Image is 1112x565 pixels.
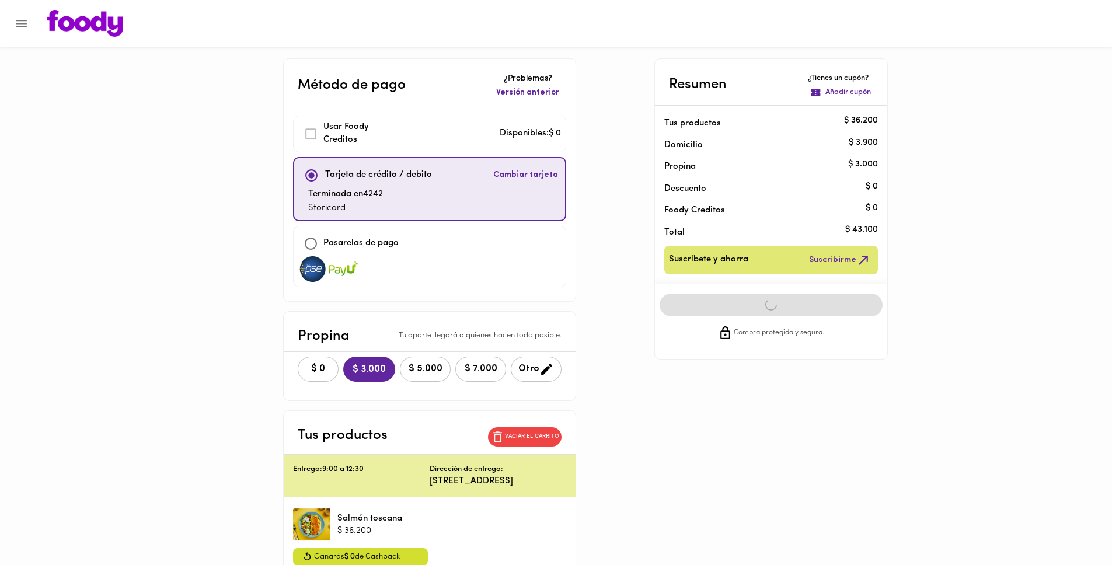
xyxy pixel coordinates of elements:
p: Tu aporte llegará a quienes hacen todo posible. [399,330,562,341]
button: Añadir cupón [808,85,873,100]
p: Foody Creditos [664,204,859,217]
button: Otro [511,357,562,382]
p: [STREET_ADDRESS] [430,475,566,487]
p: $ 0 [866,180,878,193]
p: Propina [298,326,350,347]
button: Cambiar tarjeta [491,163,560,188]
p: $ 36.200 [337,525,402,537]
button: Vaciar el carrito [488,427,562,447]
p: Propina [664,161,859,173]
p: Método de pago [298,75,406,96]
span: Suscribirme [809,253,871,267]
span: $ 7.000 [463,364,499,375]
p: Tus productos [664,117,859,130]
p: Terminada en 4242 [308,188,383,201]
p: Tus productos [298,425,388,446]
p: Usar Foody Creditos [323,121,403,147]
span: Versión anterior [496,87,559,99]
span: $ 0 [305,364,331,375]
p: $ 43.100 [845,224,878,236]
p: Descuento [664,183,706,195]
p: Tarjeta de crédito / debito [325,169,432,182]
button: $ 0 [298,357,339,382]
span: $ 5.000 [407,364,443,375]
p: Salmón toscana [337,512,402,525]
p: Entrega: 9:00 a 12:30 [293,464,430,475]
p: Resumen [669,74,727,95]
img: visa [329,256,358,282]
p: Añadir cupón [825,87,871,98]
span: Suscríbete y ahorra [669,253,748,267]
p: Dirección de entrega: [430,464,503,475]
span: Ganarás de Cashback [314,550,400,563]
button: $ 5.000 [400,357,451,382]
p: ¿Tienes un cupón? [808,73,873,84]
p: $ 3.000 [848,158,878,170]
img: visa [298,256,327,282]
span: $ 0 [344,553,355,560]
p: $ 36.200 [844,115,878,127]
p: Storicard [308,202,383,215]
span: Cambiar tarjeta [493,169,558,181]
button: $ 3.000 [343,357,395,382]
button: $ 7.000 [455,357,506,382]
p: Total [664,226,859,239]
div: Salmón toscana [293,506,330,543]
img: logo.png [47,10,123,37]
p: Pasarelas de pago [323,237,399,250]
span: Otro [518,362,554,376]
button: Menu [7,9,36,38]
span: $ 3.000 [353,364,386,375]
p: Domicilio [664,139,703,151]
p: $ 0 [866,202,878,214]
button: Suscribirme [807,250,873,270]
p: Disponibles: $ 0 [500,127,561,141]
iframe: Messagebird Livechat Widget [1044,497,1100,553]
p: Vaciar el carrito [505,433,559,441]
p: $ 3.900 [849,137,878,149]
span: Compra protegida y segura. [734,327,824,339]
p: ¿Problemas? [494,73,562,85]
button: Versión anterior [494,85,562,101]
